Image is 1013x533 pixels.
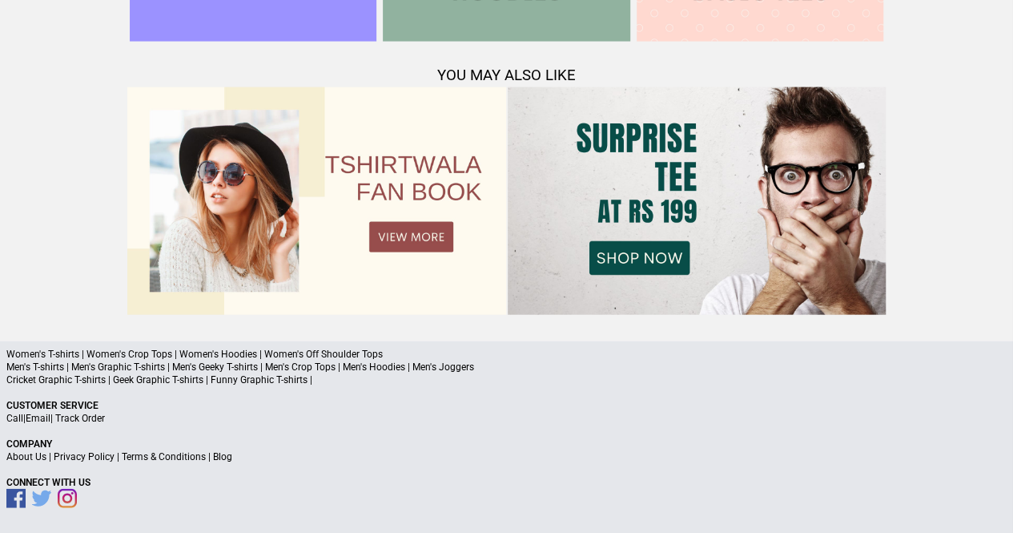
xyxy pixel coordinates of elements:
p: Company [6,438,1007,450]
a: Privacy Policy [54,451,115,462]
p: Customer Service [6,399,1007,412]
p: | | [6,412,1007,425]
p: Men's T-shirts | Men's Graphic T-shirts | Men's Geeky T-shirts | Men's Crop Tops | Men's Hoodies ... [6,361,1007,374]
a: Call [6,413,23,424]
p: Women's T-shirts | Women's Crop Tops | Women's Hoodies | Women's Off Shoulder Tops [6,348,1007,361]
a: Track Order [55,413,105,424]
p: Cricket Graphic T-shirts | Geek Graphic T-shirts | Funny Graphic T-shirts | [6,374,1007,386]
a: Terms & Conditions [122,451,206,462]
a: Email [26,413,50,424]
p: Connect With Us [6,476,1007,489]
a: About Us [6,451,46,462]
a: Blog [213,451,232,462]
span: YOU MAY ALSO LIKE [437,67,576,84]
p: | | | [6,450,1007,463]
